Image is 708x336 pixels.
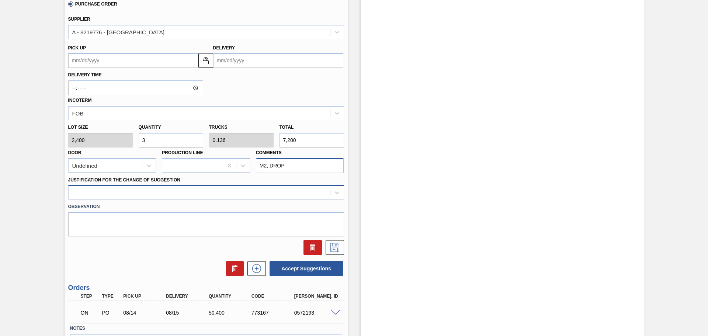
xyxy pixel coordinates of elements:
[81,310,99,316] p: ON
[207,294,255,299] div: Quantity
[100,294,122,299] div: Type
[266,260,344,277] div: Accept Suggestions
[79,305,101,321] div: Negotiating Order
[121,310,169,316] div: 08/14/2025
[68,284,344,292] h3: Orders
[300,240,322,255] div: Delete Suggestion
[72,110,84,116] div: FOB
[322,240,344,255] div: Save Suggestion
[280,125,294,130] label: Total
[213,53,343,68] input: mm/dd/yyyy
[292,294,340,299] div: [PERSON_NAME]. ID
[209,125,228,130] label: Trucks
[164,310,212,316] div: 08/15/2025
[207,310,255,316] div: 50,400
[244,261,266,276] div: New suggestion
[68,201,344,212] label: Observation
[68,53,198,68] input: mm/dd/yyyy
[250,310,298,316] div: 773167
[139,125,161,130] label: Quantity
[68,150,81,155] label: Door
[222,261,244,276] div: Delete Suggestions
[72,162,97,169] div: Undefined
[79,294,101,299] div: Step
[198,53,213,68] button: locked
[72,29,164,35] div: A - 8219776 - [GEOGRAPHIC_DATA]
[68,98,92,103] label: Incoterm
[162,150,203,155] label: Production Line
[121,294,169,299] div: Pick up
[201,56,210,65] img: locked
[270,261,343,276] button: Accept Suggestions
[164,294,212,299] div: Delivery
[68,1,117,7] label: Purchase Order
[68,70,203,80] label: Delivery Time
[213,45,235,51] label: Delivery
[292,310,340,316] div: 0572193
[68,17,90,22] label: Supplier
[68,45,86,51] label: Pick up
[70,323,342,334] label: Notes
[68,122,133,133] label: Lot size
[250,294,298,299] div: Code
[68,177,180,183] label: Justification for the Change of Suggestion
[100,310,122,316] div: Purchase order
[256,148,344,158] label: Comments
